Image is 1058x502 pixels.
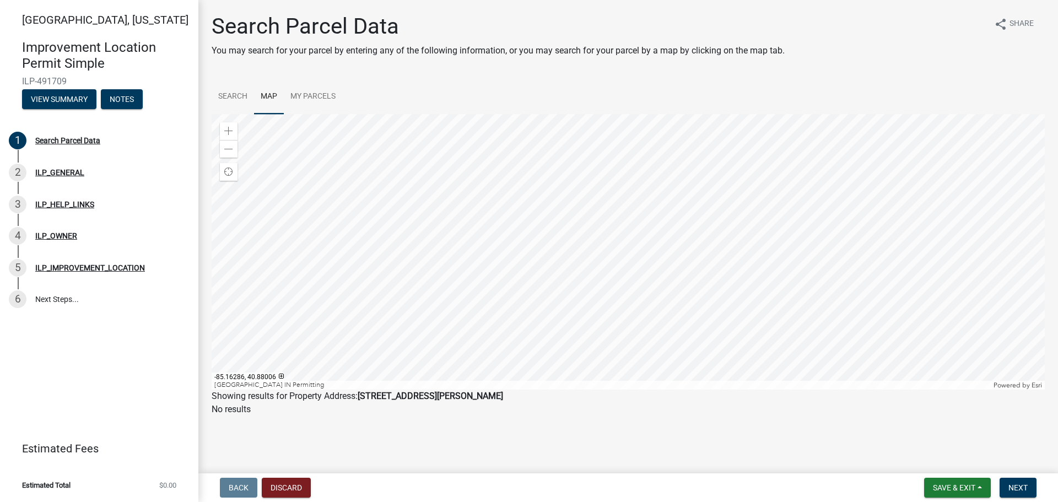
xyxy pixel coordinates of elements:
wm-modal-confirm: Notes [101,95,143,104]
button: Next [1000,478,1037,498]
div: 5 [9,259,26,277]
span: ILP-491709 [22,76,176,87]
a: Esri [1032,381,1042,389]
button: shareShare [985,13,1043,35]
span: $0.00 [159,482,176,489]
a: My Parcels [284,79,342,115]
div: Showing results for Property Address: [212,390,1045,403]
div: ILP_IMPROVEMENT_LOCATION [35,264,145,272]
div: ILP_GENERAL [35,169,84,176]
div: Search Parcel Data [35,137,100,144]
wm-modal-confirm: Summary [22,95,96,104]
div: 3 [9,196,26,213]
div: 6 [9,290,26,308]
button: Back [220,478,257,498]
span: Estimated Total [22,482,71,489]
button: Discard [262,478,311,498]
span: Save & Exit [933,483,975,492]
p: No results [212,403,1045,416]
button: View Summary [22,89,96,109]
div: [GEOGRAPHIC_DATA] IN Permitting [212,381,991,390]
span: [GEOGRAPHIC_DATA], [US_STATE] [22,13,188,26]
div: Zoom in [220,122,237,140]
div: Zoom out [220,140,237,158]
div: Find my location [220,163,237,181]
p: You may search for your parcel by entering any of the following information, or you may search fo... [212,44,785,57]
a: Estimated Fees [9,438,181,460]
h1: Search Parcel Data [212,13,785,40]
span: Back [229,483,249,492]
button: Notes [101,89,143,109]
div: Powered by [991,381,1045,390]
div: 1 [9,132,26,149]
div: 4 [9,227,26,245]
i: share [994,18,1007,31]
button: Save & Exit [924,478,991,498]
span: Share [1010,18,1034,31]
span: Next [1008,483,1028,492]
div: 2 [9,164,26,181]
div: ILP_OWNER [35,232,77,240]
a: Search [212,79,254,115]
div: ILP_HELP_LINKS [35,201,94,208]
h4: Improvement Location Permit Simple [22,40,190,72]
a: Map [254,79,284,115]
strong: [STREET_ADDRESS][PERSON_NAME] [358,391,503,401]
